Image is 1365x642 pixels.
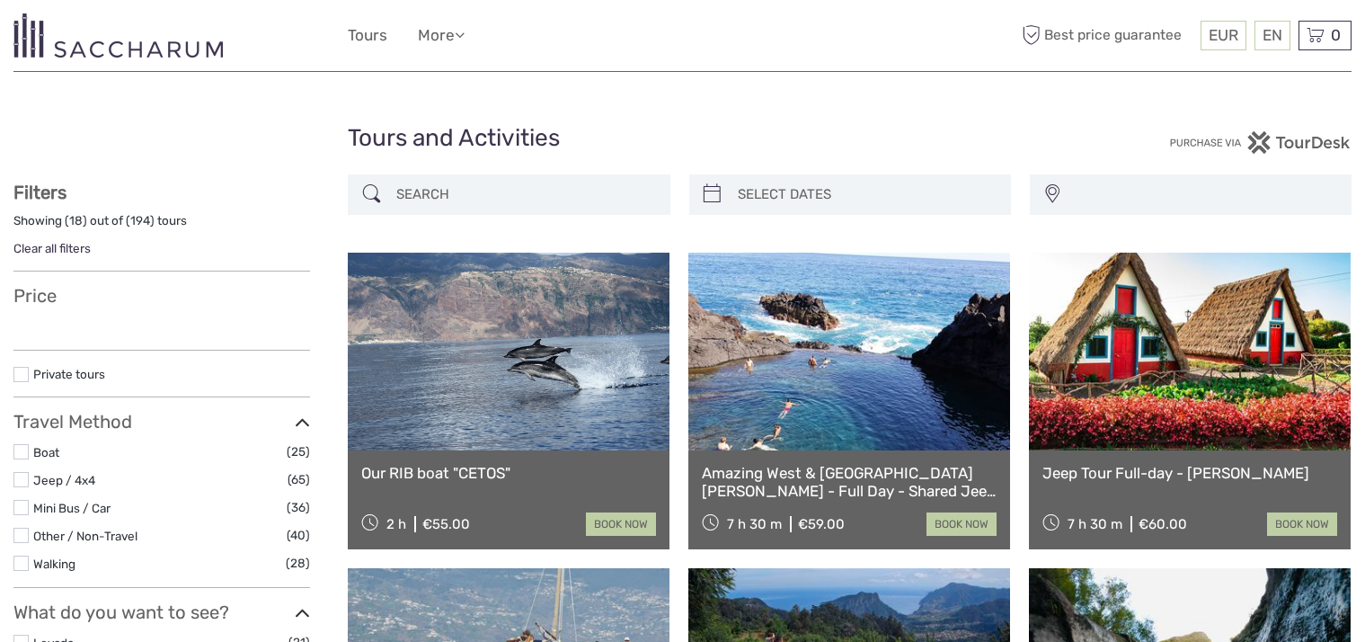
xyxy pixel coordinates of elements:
span: 2 h [386,516,406,532]
a: book now [1267,513,1337,536]
span: (25) [287,441,310,462]
span: EUR [1209,26,1238,44]
a: Boat [33,445,59,459]
a: Mini Bus / Car [33,501,111,515]
a: Private tours [33,367,105,381]
a: Clear all filters [13,241,91,255]
span: Best price guarantee [1017,21,1196,50]
a: Amazing West & [GEOGRAPHIC_DATA][PERSON_NAME] - Full Day - Shared Jeep Tour [702,464,997,501]
a: Tours [348,22,387,49]
span: 7 h 30 m [1068,516,1122,532]
strong: Filters [13,182,66,203]
input: SEARCH [389,179,660,210]
label: 18 [69,212,83,229]
span: 0 [1328,26,1343,44]
span: (28) [286,553,310,574]
span: 7 h 30 m [727,516,782,532]
div: €59.00 [798,516,845,532]
img: PurchaseViaTourDesk.png [1169,131,1352,154]
span: (40) [287,525,310,546]
a: Walking [33,557,75,571]
a: Our RIB boat "CETOS" [361,464,656,482]
h1: Tours and Activities [348,124,1017,153]
input: SELECT DATES [731,179,1002,210]
h3: What do you want to see? [13,602,310,623]
div: €60.00 [1139,516,1187,532]
a: book now [926,513,997,536]
h3: Travel Method [13,411,310,432]
img: 3281-7c2c6769-d4eb-44b0-bed6-48b5ed3f104e_logo_small.png [13,13,223,58]
div: EN [1254,21,1290,50]
h3: Price [13,285,310,307]
div: Showing ( ) out of ( ) tours [13,212,310,240]
div: €55.00 [422,516,470,532]
span: (36) [287,497,310,518]
span: (65) [288,469,310,490]
a: Other / Non-Travel [33,529,137,543]
a: More [418,22,465,49]
label: 194 [130,212,150,229]
a: Jeep Tour Full-day - [PERSON_NAME] [1042,464,1337,482]
a: book now [586,513,656,536]
a: Jeep / 4x4 [33,473,95,487]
